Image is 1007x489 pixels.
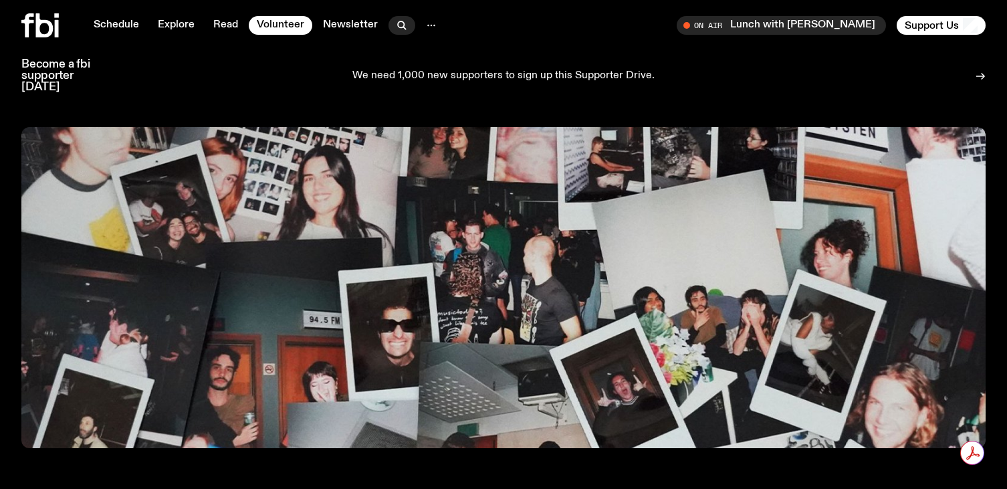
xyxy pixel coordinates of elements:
button: On AirLunch with [PERSON_NAME] [677,16,886,35]
a: Newsletter [315,16,386,35]
a: Volunteer [249,16,312,35]
img: A collage of photographs and polaroids showing FBI volunteers. [21,127,986,448]
p: We need 1,000 new supporters to sign up this Supporter Drive. [352,70,655,82]
span: Support Us [905,19,959,31]
a: Read [205,16,246,35]
a: Explore [150,16,203,35]
button: Support Us [897,16,986,35]
h3: Become a fbi supporter [DATE] [21,59,107,93]
a: Schedule [86,16,147,35]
